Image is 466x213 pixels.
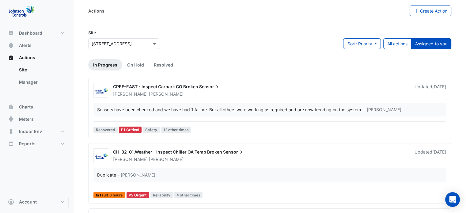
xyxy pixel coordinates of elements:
[122,59,149,70] a: On Hold
[149,59,178,70] a: Resolved
[127,192,150,198] div: P2 Urgent
[93,127,118,133] span: Recovered
[7,5,35,17] img: Company Logo
[97,172,116,178] div: Duplicate
[5,39,69,51] button: Alerts
[8,30,14,36] app-icon: Dashboard
[93,192,125,198] span: In fault
[19,141,36,147] span: Reports
[14,64,69,76] a: Site
[5,113,69,125] button: Meters
[88,59,122,70] a: In Progress
[199,84,220,90] span: Sensor
[113,149,222,154] span: CH-32-01,Weather - Inspect Chiller OA Temp Broken
[19,104,33,110] span: Charts
[8,141,14,147] app-icon: Reports
[420,8,447,13] span: Create Action
[432,149,446,154] span: Mon 08-Sep-2025 11:46 AEST
[149,156,184,162] span: [PERSON_NAME]
[445,192,460,207] div: Open Intercom Messenger
[363,106,401,113] span: – [PERSON_NAME]
[8,128,14,135] app-icon: Indoor Env
[150,192,173,198] span: Reliability
[343,38,381,49] button: Sort: Priority
[383,38,411,49] button: All actions
[174,192,203,198] span: 4 other times
[19,30,42,36] span: Dashboard
[5,196,69,208] button: Account
[88,29,96,36] label: Site
[161,127,191,133] span: 12 other times
[97,106,362,113] div: Sensors have been checked and we have had 1 failure. But all others were working as required and ...
[432,84,446,89] span: Mon 08-Sep-2025 10:47 AEST
[94,88,108,94] img: Johnson Controls
[19,116,34,122] span: Meters
[8,55,14,61] app-icon: Actions
[113,157,148,162] span: [PERSON_NAME]
[149,91,184,97] span: [PERSON_NAME]
[113,84,198,89] span: CPEF-EAST - Inspect Carpark CO Broken
[119,127,142,133] div: P1 Critical
[109,193,123,197] span: 6 hours
[347,41,372,46] span: Sort: Priority
[19,128,42,135] span: Indoor Env
[94,153,108,159] img: Johnson Controls
[411,38,451,49] button: Assigned to you
[19,42,32,48] span: Alerts
[5,138,69,150] button: Reports
[19,55,35,61] span: Actions
[19,199,37,205] span: Account
[410,6,452,16] button: Create Action
[223,149,244,155] span: Sensor
[5,51,69,64] button: Actions
[8,104,14,110] app-icon: Charts
[5,27,69,39] button: Dashboard
[5,101,69,113] button: Charts
[113,91,148,97] span: [PERSON_NAME]
[415,84,446,97] div: Updated
[415,149,446,162] div: Updated
[5,125,69,138] button: Indoor Env
[8,116,14,122] app-icon: Meters
[117,172,155,178] span: – [PERSON_NAME]
[143,127,160,133] span: Safety
[88,8,104,14] div: Actions
[5,64,69,91] div: Actions
[14,76,69,88] a: Manager
[8,42,14,48] app-icon: Alerts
